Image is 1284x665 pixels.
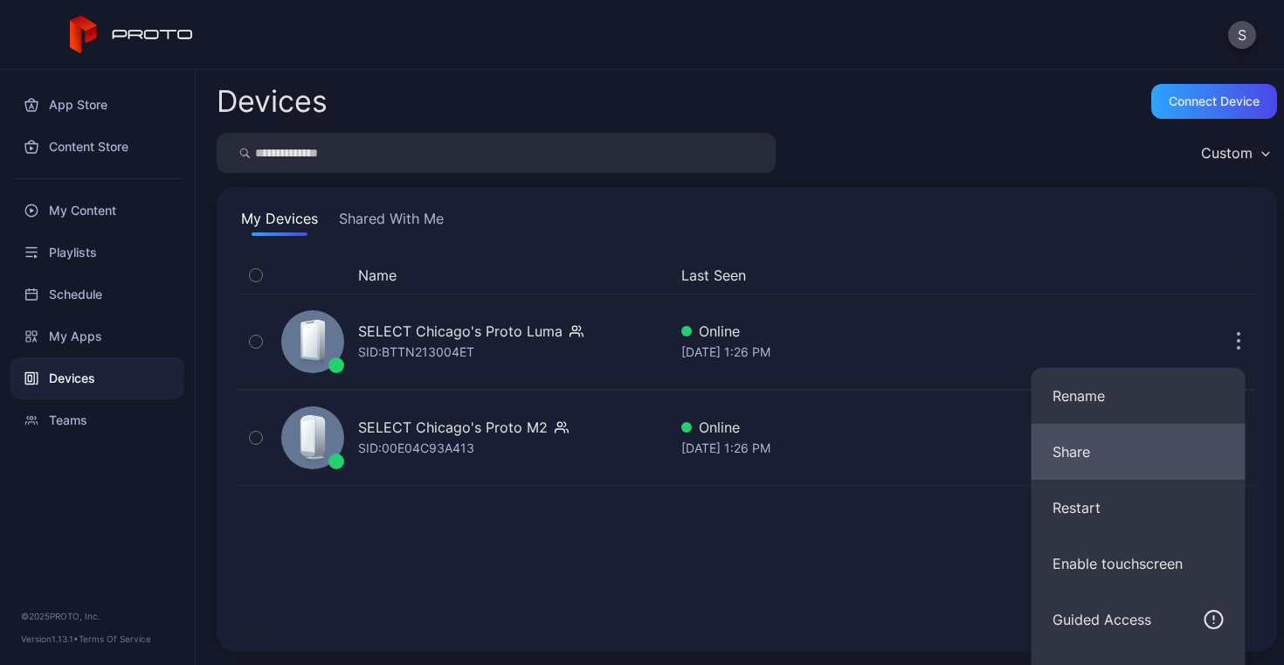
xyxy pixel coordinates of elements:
[358,417,548,438] div: SELECT Chicago's Proto M2
[358,438,474,459] div: SID: 00E04C93A413
[335,208,447,236] button: Shared With Me
[217,86,328,117] h2: Devices
[358,321,563,342] div: SELECT Chicago's Proto Luma
[1032,368,1246,424] button: Rename
[10,357,184,399] a: Devices
[238,208,321,236] button: My Devices
[1201,144,1253,162] div: Custom
[1169,94,1260,108] div: Connect device
[10,399,184,441] a: Teams
[10,190,184,232] a: My Content
[358,265,397,286] button: Name
[1053,609,1151,630] div: Guided Access
[10,84,184,126] a: App Store
[1032,592,1246,648] button: Guided Access
[681,321,1036,342] div: Online
[10,315,184,357] a: My Apps
[10,274,184,315] a: Schedule
[1032,536,1246,592] button: Enable touchscreen
[681,438,1036,459] div: [DATE] 1:26 PM
[681,417,1036,438] div: Online
[1032,480,1246,536] button: Restart
[79,634,151,644] a: Terms Of Service
[1192,133,1277,173] button: Custom
[1221,265,1256,286] div: Options
[1032,424,1246,480] button: Share
[10,232,184,274] a: Playlists
[1228,21,1256,49] button: S
[21,609,174,623] div: © 2025 PROTO, Inc.
[1043,265,1200,286] div: Update Device
[10,126,184,168] a: Content Store
[358,342,474,363] div: SID: BTTN213004ET
[21,634,79,644] span: Version 1.13.1 •
[1151,84,1277,119] button: Connect device
[681,265,1029,286] button: Last Seen
[681,342,1036,363] div: [DATE] 1:26 PM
